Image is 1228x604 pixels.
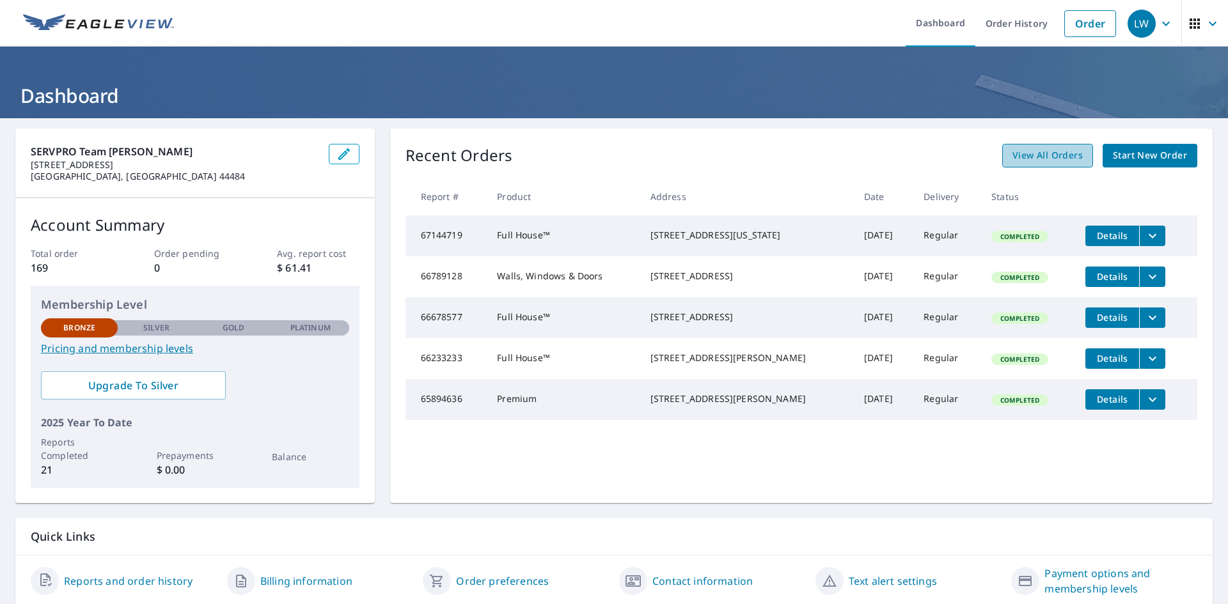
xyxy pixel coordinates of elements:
button: detailsBtn-66789128 [1085,267,1139,287]
span: Start New Order [1113,148,1187,164]
button: filesDropdownBtn-66678577 [1139,307,1165,328]
a: Reports and order history [64,573,193,589]
th: Delivery [913,178,981,215]
p: Balance [272,450,349,463]
p: Account Summary [31,213,359,236]
a: Billing information [260,573,352,589]
a: Start New Order [1103,144,1197,167]
p: Reports Completed [41,435,118,462]
p: Gold [223,322,244,334]
span: Completed [993,396,1047,405]
td: [DATE] [854,379,913,420]
a: Text alert settings [849,573,937,589]
td: Regular [913,297,981,338]
td: Regular [913,379,981,420]
td: [DATE] [854,256,913,297]
p: [GEOGRAPHIC_DATA], [GEOGRAPHIC_DATA] 44484 [31,171,319,182]
a: Order [1064,10,1116,37]
div: [STREET_ADDRESS][PERSON_NAME] [650,392,844,405]
span: Details [1093,229,1131,242]
td: 66789128 [405,256,487,297]
p: 21 [41,462,118,477]
td: 66233233 [405,338,487,379]
p: SERVPRO Team [PERSON_NAME] [31,144,319,159]
td: [DATE] [854,338,913,379]
span: Completed [993,232,1047,241]
div: [STREET_ADDRESS][PERSON_NAME] [650,352,844,364]
p: Platinum [290,322,331,334]
p: Prepayments [157,449,233,462]
td: Full House™ [487,338,640,379]
p: Order pending [154,247,236,260]
button: detailsBtn-66233233 [1085,348,1139,369]
span: Details [1093,352,1131,364]
a: View All Orders [1002,144,1093,167]
span: Details [1093,311,1131,323]
h1: Dashboard [15,82,1213,109]
a: Order preferences [456,573,549,589]
td: Full House™ [487,297,640,338]
a: Upgrade To Silver [41,371,226,399]
button: detailsBtn-65894636 [1085,389,1139,410]
span: Completed [993,355,1047,364]
p: Silver [143,322,170,334]
td: 66678577 [405,297,487,338]
p: Recent Orders [405,144,513,167]
p: 169 [31,260,113,275]
th: Address [640,178,854,215]
td: Regular [913,256,981,297]
span: View All Orders [1012,148,1083,164]
button: detailsBtn-67144719 [1085,226,1139,246]
span: Upgrade To Silver [51,378,216,392]
th: Product [487,178,640,215]
a: Pricing and membership levels [41,341,349,356]
img: EV Logo [23,14,174,33]
span: Details [1093,393,1131,405]
p: Bronze [63,322,95,334]
div: [STREET_ADDRESS][US_STATE] [650,229,844,242]
p: [STREET_ADDRESS] [31,159,319,171]
td: 65894636 [405,379,487,420]
td: [DATE] [854,297,913,338]
button: filesDropdownBtn-66789128 [1139,267,1165,287]
p: $ 61.41 [277,260,359,275]
td: Full House™ [487,215,640,256]
div: [STREET_ADDRESS] [650,311,844,323]
td: Walls, Windows & Doors [487,256,640,297]
p: $ 0.00 [157,462,233,477]
a: Payment options and membership levels [1044,566,1197,596]
td: Regular [913,215,981,256]
span: Completed [993,314,1047,323]
p: Total order [31,247,113,260]
div: LW [1128,10,1156,38]
a: Contact information [652,573,753,589]
th: Status [981,178,1075,215]
th: Date [854,178,913,215]
p: Quick Links [31,529,1197,545]
p: 0 [154,260,236,275]
td: 67144719 [405,215,487,256]
td: Premium [487,379,640,420]
button: detailsBtn-66678577 [1085,307,1139,328]
span: Completed [993,273,1047,282]
span: Details [1093,270,1131,283]
p: Avg. report cost [277,247,359,260]
div: [STREET_ADDRESS] [650,270,844,283]
button: filesDropdownBtn-65894636 [1139,389,1165,410]
button: filesDropdownBtn-66233233 [1139,348,1165,369]
td: [DATE] [854,215,913,256]
td: Regular [913,338,981,379]
button: filesDropdownBtn-67144719 [1139,226,1165,246]
p: Membership Level [41,296,349,313]
p: 2025 Year To Date [41,415,349,430]
th: Report # [405,178,487,215]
